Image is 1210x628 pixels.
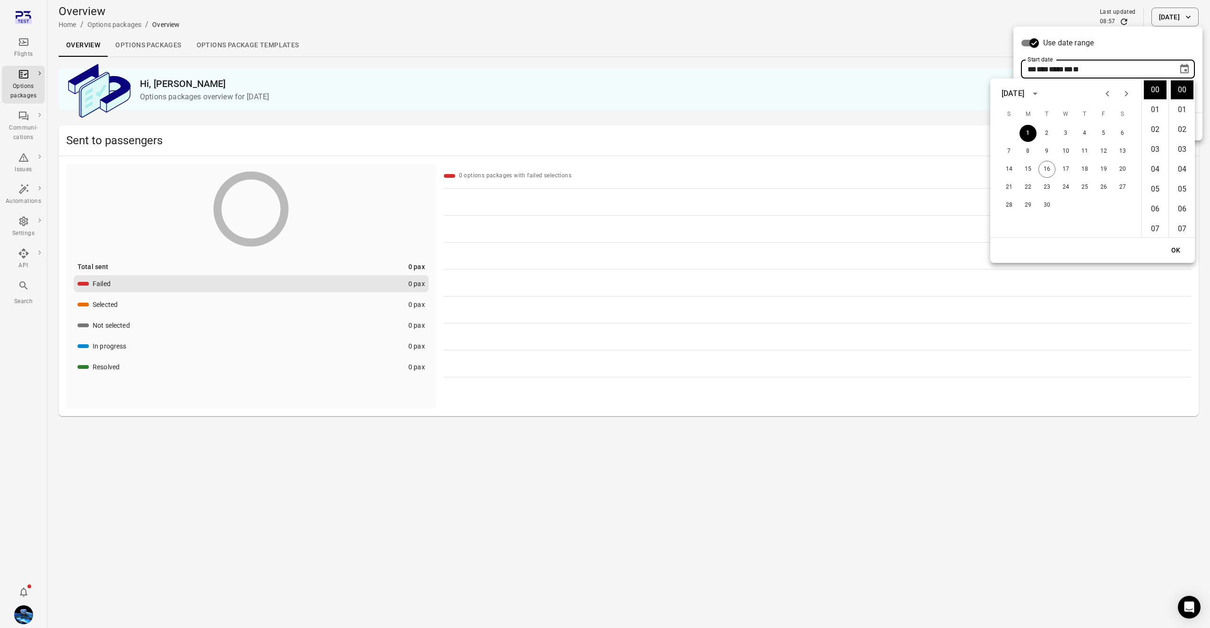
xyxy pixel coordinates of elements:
[1064,66,1073,73] span: Hours
[1020,143,1037,160] button: 8
[1171,160,1193,179] li: 4 minutes
[1001,105,1018,124] span: Sunday
[1038,161,1055,178] button: 16
[1095,161,1112,178] button: 19
[1114,125,1131,142] button: 6
[1057,105,1074,124] span: Wednesday
[1038,125,1055,142] button: 2
[1001,179,1018,196] button: 21
[1020,179,1037,196] button: 22
[1076,105,1093,124] span: Thursday
[1171,219,1193,238] li: 7 minutes
[1027,86,1043,102] button: calendar view is open, switch to year view
[1038,105,1055,124] span: Tuesday
[1095,179,1112,196] button: 26
[1095,105,1112,124] span: Friday
[1049,66,1064,73] span: Year
[1114,161,1131,178] button: 20
[1076,179,1093,196] button: 25
[1171,80,1193,99] li: 0 minutes
[1001,161,1018,178] button: 14
[1095,125,1112,142] button: 5
[1171,200,1193,218] li: 6 minutes
[1020,197,1037,214] button: 29
[1095,143,1112,160] button: 12
[1057,161,1074,178] button: 17
[1144,160,1167,179] li: 4 hours
[1178,596,1201,619] div: Open Intercom Messenger
[1038,179,1055,196] button: 23
[1073,66,1079,73] span: Minutes
[1028,66,1037,73] span: Day
[1171,140,1193,159] li: 3 minutes
[1144,180,1167,199] li: 5 hours
[1144,140,1167,159] li: 3 hours
[1057,125,1074,142] button: 3
[1161,242,1191,259] button: OK
[1114,143,1131,160] button: 13
[1144,120,1167,139] li: 2 hours
[1144,80,1167,99] li: 0 hours
[1168,78,1195,237] ul: Select minutes
[1020,125,1037,142] button: 1
[1142,78,1168,237] ul: Select hours
[1171,120,1193,139] li: 2 minutes
[1098,84,1117,103] button: Previous month
[1001,143,1018,160] button: 7
[1020,161,1037,178] button: 15
[1002,88,1024,99] div: [DATE]
[1038,143,1055,160] button: 9
[1028,55,1053,63] label: Start date
[1175,60,1194,78] button: Choose date, selected date is Sep 1, 2025
[1038,197,1055,214] button: 30
[1076,125,1093,142] button: 4
[1171,180,1193,199] li: 5 minutes
[1001,197,1018,214] button: 28
[1117,84,1136,103] button: Next month
[1057,179,1074,196] button: 24
[1057,143,1074,160] button: 10
[1037,66,1049,73] span: Month
[1144,200,1167,218] li: 6 hours
[1076,161,1093,178] button: 18
[1076,143,1093,160] button: 11
[1144,219,1167,238] li: 7 hours
[1114,105,1131,124] span: Saturday
[1144,100,1167,119] li: 1 hours
[1171,100,1193,119] li: 1 minutes
[1043,37,1094,49] span: Use date range
[1114,179,1131,196] button: 27
[1020,105,1037,124] span: Monday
